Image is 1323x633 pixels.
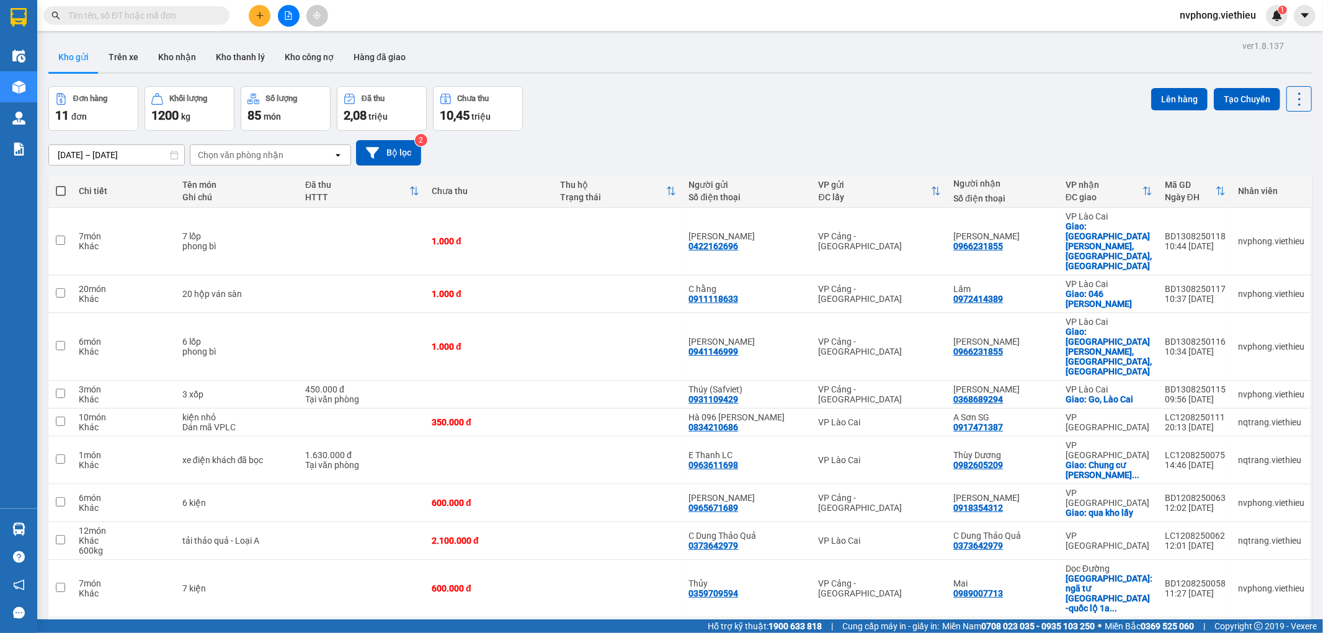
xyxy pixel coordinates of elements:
[182,289,293,299] div: 20 hộp ván sàn
[182,536,293,546] div: tải thảo quả - Loại A
[1066,412,1152,432] div: VP [GEOGRAPHIC_DATA]
[182,337,293,347] div: 6 lốp
[1165,450,1226,460] div: LC1208250075
[79,460,170,470] div: Khác
[264,112,281,122] span: món
[344,108,367,123] span: 2,08
[79,422,170,432] div: Khác
[1170,7,1266,23] span: nvphong.viethieu
[99,42,148,72] button: Trên xe
[305,384,419,394] div: 450.000 đ
[842,619,939,633] span: Cung cấp máy in - giấy in:
[688,578,806,588] div: Thủy
[182,412,293,422] div: kiện nhỏ
[182,231,293,241] div: 7 lốp
[305,450,419,460] div: 1.630.000 đ
[1165,531,1226,541] div: LC1208250062
[333,150,343,160] svg: open
[1165,284,1226,294] div: BD1308250117
[819,455,942,465] div: VP Lào Cai
[68,9,215,22] input: Tìm tên, số ĐT hoặc mã đơn
[1238,289,1304,299] div: nvphong.viethieu
[182,455,293,465] div: xe điện khách đã bọc
[688,180,806,190] div: Người gửi
[305,460,419,470] div: Tại văn phòng
[1066,488,1152,508] div: VP [GEOGRAPHIC_DATA]
[182,180,293,190] div: Tên món
[688,588,738,598] div: 0359709594
[1280,6,1285,14] span: 1
[79,536,170,546] div: Khác
[79,231,170,241] div: 7 món
[249,5,270,27] button: plus
[337,86,427,131] button: Đã thu2,08 triệu
[79,412,170,422] div: 10 món
[953,460,1003,470] div: 0982605209
[688,450,806,460] div: E Thanh LC
[6,81,130,107] span: VP Cảng - [GEOGRAPHIC_DATA]
[942,619,1095,633] span: Miền Nam
[688,384,806,394] div: Thúy (Safviet)
[953,422,1003,432] div: 0917471387
[1098,624,1102,629] span: ⚪️
[1165,394,1226,404] div: 09:56 [DATE]
[1238,498,1304,508] div: nvphong.viethieu
[953,179,1053,188] div: Người nhận
[953,450,1053,460] div: Thùy Dương
[1159,175,1232,208] th: Toggle SortBy
[1066,440,1152,460] div: VP [GEOGRAPHIC_DATA]
[1066,384,1152,394] div: VP Lào Cai
[560,180,666,190] div: Thu hộ
[138,81,241,94] span: VP nhận:
[6,81,130,107] span: VP gửi:
[247,108,261,123] span: 85
[1165,588,1226,598] div: 11:27 [DATE]
[284,11,293,20] span: file-add
[1066,211,1152,221] div: VP Lào Cai
[1066,327,1152,376] div: Giao: 014 Trần Phú, Bắc Cường, LC
[458,94,489,103] div: Chưa thu
[49,145,184,165] input: Select a date range.
[688,231,806,241] div: Mạnh Dũng
[953,412,1053,422] div: A Sơn SG
[91,63,161,74] span: 10:44:09 [DATE]
[66,10,186,23] strong: VIỆT HIẾU LOGISTIC
[169,94,207,103] div: Khối lượng
[182,422,293,432] div: Dán mã VPLC
[432,583,548,593] div: 600.000 đ
[305,394,419,404] div: Tại văn phòng
[819,417,942,427] div: VP Lào Cai
[688,541,738,551] div: 0373642979
[819,536,942,546] div: VP Lào Cai
[182,583,293,593] div: 7 kiện
[79,546,170,556] div: 600 kg
[1066,279,1152,289] div: VP Lào Cai
[953,394,1003,404] div: 0368689294
[554,175,682,208] th: Toggle SortBy
[1165,541,1226,551] div: 12:01 [DATE]
[362,94,385,103] div: Đã thu
[182,498,293,508] div: 6 kiện
[305,180,409,190] div: Đã thu
[688,192,806,202] div: Số điện thoại
[1214,88,1280,110] button: Tạo Chuyến
[688,422,738,432] div: 0834210686
[432,498,548,508] div: 600.000 đ
[76,25,176,38] strong: PHIẾU GỬI HÀNG
[1242,39,1284,53] div: ver 1.8.137
[48,42,99,72] button: Kho gửi
[1141,621,1194,631] strong: 0369 525 060
[79,384,170,394] div: 3 món
[306,5,328,27] button: aim
[688,394,738,404] div: 0931109429
[12,81,25,94] img: warehouse-icon
[11,8,27,27] img: logo-vxr
[184,81,241,94] span: VP Lào Cai
[79,347,170,356] div: Khác
[1165,578,1226,588] div: BD1208250058
[265,94,297,103] div: Số lượng
[241,86,331,131] button: Số lượng85món
[819,384,942,404] div: VP Cảng - [GEOGRAPHIC_DATA]
[79,284,170,294] div: 20 món
[79,337,170,347] div: 6 món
